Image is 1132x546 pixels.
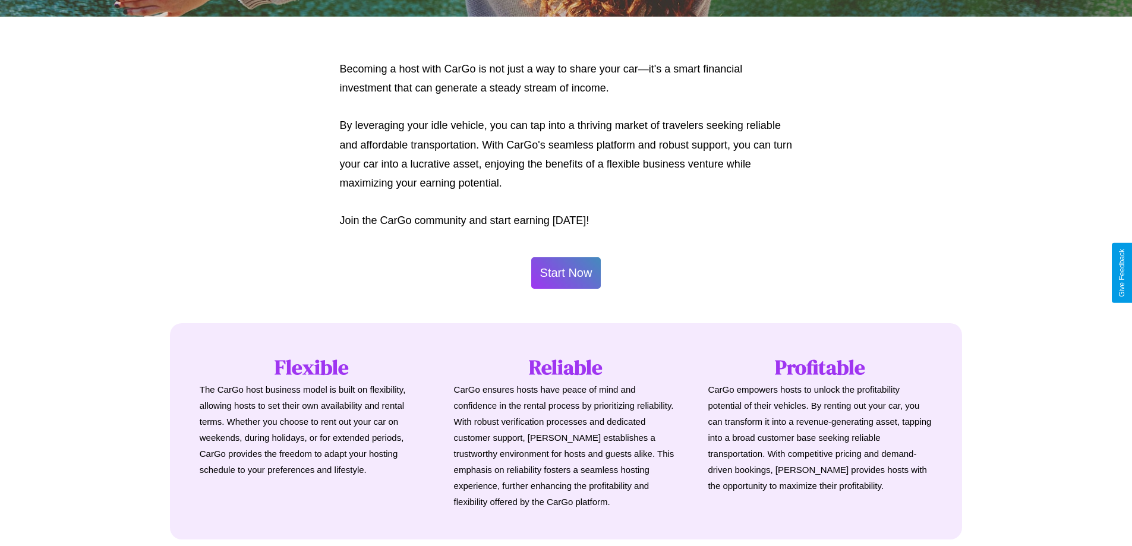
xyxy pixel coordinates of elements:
p: Becoming a host with CarGo is not just a way to share your car—it's a smart financial investment ... [340,59,793,98]
h1: Reliable [454,353,679,381]
div: Give Feedback [1118,249,1126,297]
p: CarGo empowers hosts to unlock the profitability potential of their vehicles. By renting out your... [708,381,932,494]
p: Join the CarGo community and start earning [DATE]! [340,211,793,230]
h1: Flexible [200,353,424,381]
h1: Profitable [708,353,932,381]
p: CarGo ensures hosts have peace of mind and confidence in the rental process by prioritizing relia... [454,381,679,510]
p: By leveraging your idle vehicle, you can tap into a thriving market of travelers seeking reliable... [340,116,793,193]
p: The CarGo host business model is built on flexibility, allowing hosts to set their own availabili... [200,381,424,478]
button: Start Now [531,257,601,289]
